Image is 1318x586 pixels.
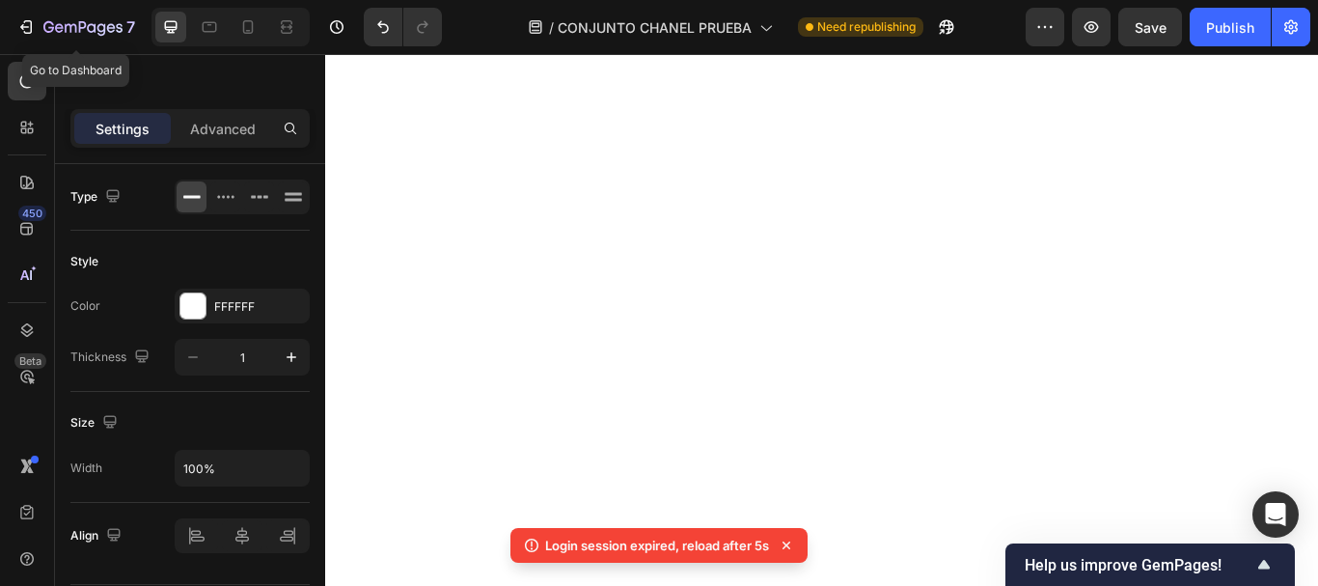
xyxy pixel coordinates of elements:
[325,54,1318,586] iframe: Design area
[70,460,102,477] div: Width
[817,18,916,36] span: Need republishing
[70,297,100,315] div: Color
[1118,8,1182,46] button: Save
[545,536,769,555] p: Login session expired, reload after 5s
[1135,19,1167,36] span: Save
[70,184,124,210] div: Type
[364,8,442,46] div: Undo/Redo
[18,206,46,221] div: 450
[1190,8,1271,46] button: Publish
[70,345,153,371] div: Thickness
[96,119,150,139] p: Settings
[1025,556,1252,574] span: Help us improve GemPages!
[1206,17,1254,38] div: Publish
[14,353,46,369] div: Beta
[176,451,309,486] input: Auto
[1252,491,1299,538] div: Open Intercom Messenger
[126,15,135,39] p: 7
[214,298,305,316] div: FFFFFF
[70,410,122,436] div: Size
[8,8,144,46] button: 7
[1025,553,1276,576] button: Show survey - Help us improve GemPages!
[94,69,302,92] p: Line
[558,17,752,38] span: CONJUNTO CHANEL PRUEBA
[70,523,125,549] div: Align
[549,17,554,38] span: /
[70,253,98,270] div: Style
[190,119,256,139] p: Advanced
